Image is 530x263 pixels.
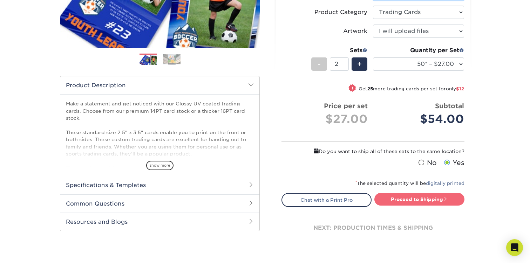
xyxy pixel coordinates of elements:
a: digitally printed [426,181,464,186]
div: Do you want to ship all of these sets to the same location? [281,147,464,155]
strong: Subtotal [435,102,464,110]
div: $27.00 [287,111,368,127]
p: Make a statement and get noticed with our Glossy UV coated trading cards. Choose from our premium... [66,100,254,186]
label: Yes [442,158,464,168]
span: ! [352,85,353,92]
h2: Common Questions [60,194,259,213]
strong: 25 [367,86,373,91]
small: Get more trading cards per set for [359,86,464,93]
div: $54.00 [378,111,464,127]
div: Quantity per Set [373,46,464,55]
div: next: production times & shipping [281,207,464,249]
span: + [357,59,362,69]
small: The selected quantity will be [355,181,464,186]
span: only [446,86,464,91]
strong: Price per set [324,102,368,110]
span: $12 [456,86,464,91]
div: Artwork [343,27,367,35]
iframe: Google Customer Reviews [2,242,60,261]
h2: Resources and Blogs [60,213,259,231]
h2: Product Description [60,76,259,94]
div: Sets [311,46,367,55]
span: - [318,59,321,69]
h2: Specifications & Templates [60,176,259,194]
a: Chat with a Print Pro [281,193,372,207]
label: No [417,158,437,168]
img: Trading Cards 02 [163,54,181,65]
a: Proceed to Shipping [374,193,464,206]
img: Trading Cards 01 [140,54,157,66]
div: Product Category [314,8,367,16]
span: show more [146,161,174,170]
div: Open Intercom Messenger [506,239,523,256]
